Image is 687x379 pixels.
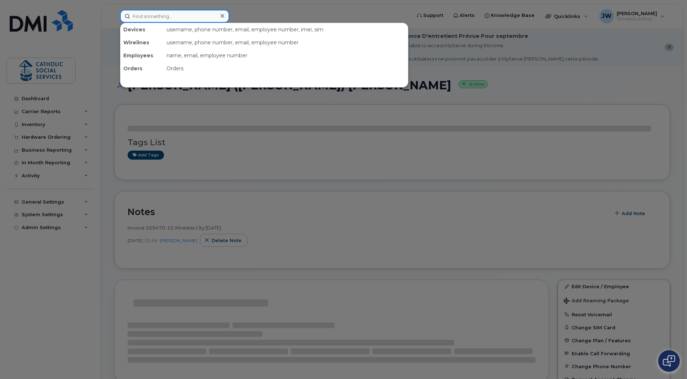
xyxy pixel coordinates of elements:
div: username, phone number, email, employee number, imei, sim [164,23,408,36]
div: Wirelines [120,36,164,49]
div: Orders [164,62,408,75]
div: name, email, employee number [164,49,408,62]
div: Devices [120,23,164,36]
div: username, phone number, email, employee number [164,36,408,49]
img: Open chat [663,355,675,367]
div: Orders [120,62,164,75]
div: Employees [120,49,164,62]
